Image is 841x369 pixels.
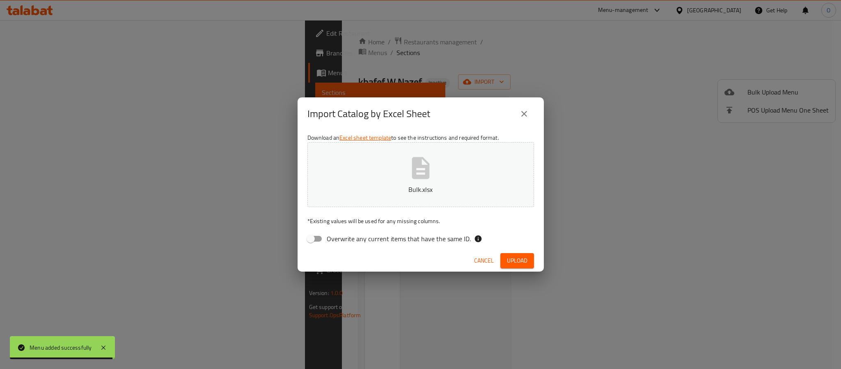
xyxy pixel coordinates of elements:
[474,235,482,243] svg: If the overwrite option isn't selected, then the items that match an existing ID will be ignored ...
[307,142,534,207] button: Bulk.xlsx
[514,104,534,124] button: close
[339,132,391,143] a: Excel sheet template
[474,256,494,266] span: Cancel
[507,256,527,266] span: Upload
[327,234,471,244] span: Overwrite any current items that have the same ID.
[500,253,534,268] button: Upload
[30,343,92,352] div: Menu added successfully
[307,217,534,225] p: Existing values will be used for any missing columns.
[298,130,544,249] div: Download an to see the instructions and required format.
[471,253,497,268] button: Cancel
[307,107,430,120] h2: Import Catalog by Excel Sheet
[320,184,521,194] p: Bulk.xlsx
